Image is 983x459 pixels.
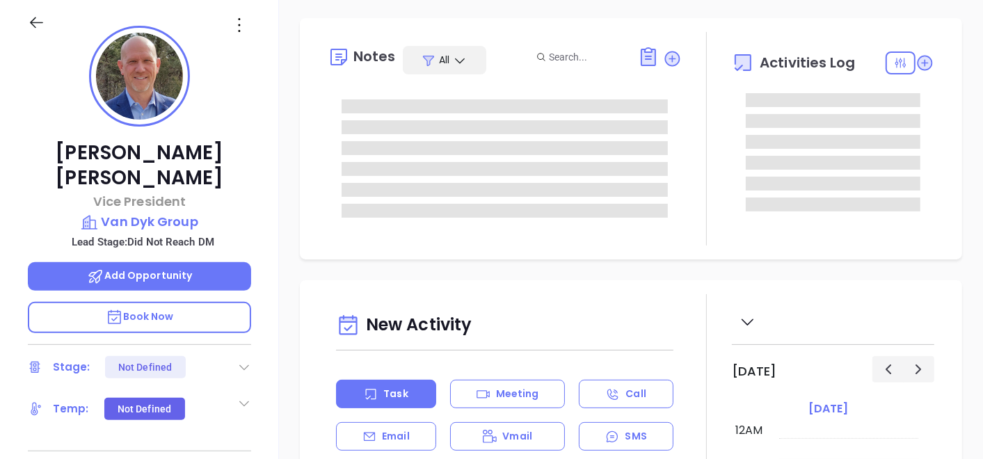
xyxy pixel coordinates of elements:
p: Email [382,429,410,444]
p: [PERSON_NAME] [PERSON_NAME] [28,140,251,191]
button: Next day [903,356,934,382]
div: Not Defined [118,356,172,378]
div: Stage: [53,357,90,378]
input: Search... [549,49,623,65]
div: Not Defined [118,398,171,420]
div: Notes [353,49,396,63]
span: Book Now [106,309,174,323]
p: SMS [625,429,647,444]
p: Task [383,387,408,401]
button: Previous day [872,356,904,382]
p: Meeting [496,387,539,401]
a: [DATE] [806,399,851,419]
img: profile-user [96,33,183,120]
p: Call [625,387,646,401]
span: Add Opportunity [87,268,193,282]
h2: [DATE] [732,364,776,379]
div: New Activity [336,308,673,344]
div: Temp: [53,398,89,419]
p: Lead Stage: Did Not Reach DM [35,233,251,251]
span: All [439,53,449,67]
p: Vmail [502,429,532,444]
span: Activities Log [760,56,855,70]
p: Vice President [28,192,251,211]
a: Van Dyk Group [28,212,251,232]
div: 12am [733,422,765,439]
